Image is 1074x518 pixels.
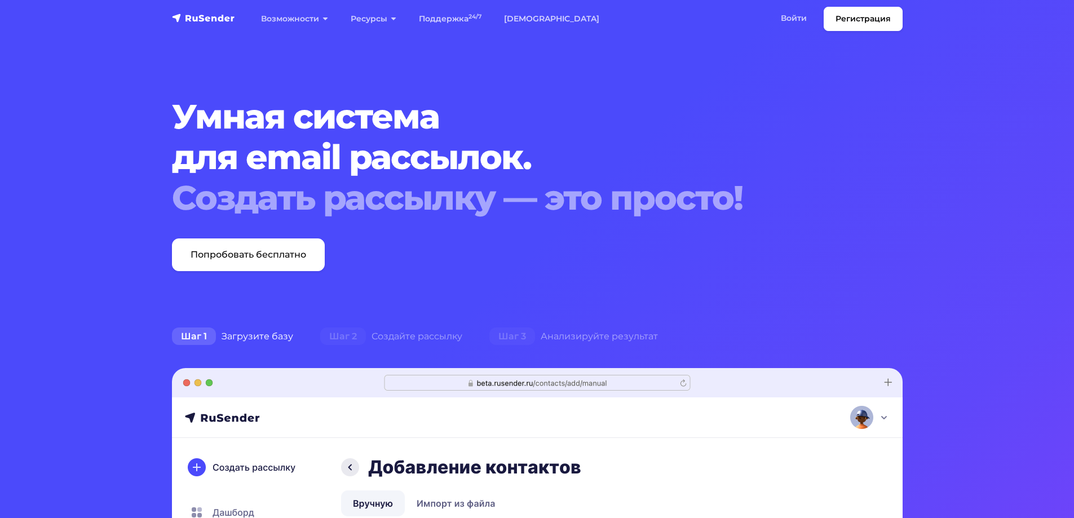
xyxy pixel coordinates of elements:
[158,325,307,348] div: Загрузите базу
[469,13,481,20] sup: 24/7
[489,327,535,346] span: Шаг 3
[320,327,366,346] span: Шаг 2
[172,12,235,24] img: RuSender
[824,7,903,31] a: Регистрация
[172,238,325,271] a: Попробовать бесплатно
[172,96,841,218] h1: Умная система для email рассылок.
[770,7,818,30] a: Войти
[339,7,408,30] a: Ресурсы
[493,7,611,30] a: [DEMOGRAPHIC_DATA]
[172,178,841,218] div: Создать рассылку — это просто!
[172,327,216,346] span: Шаг 1
[408,7,493,30] a: Поддержка24/7
[476,325,671,348] div: Анализируйте результат
[307,325,476,348] div: Создайте рассылку
[250,7,339,30] a: Возможности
